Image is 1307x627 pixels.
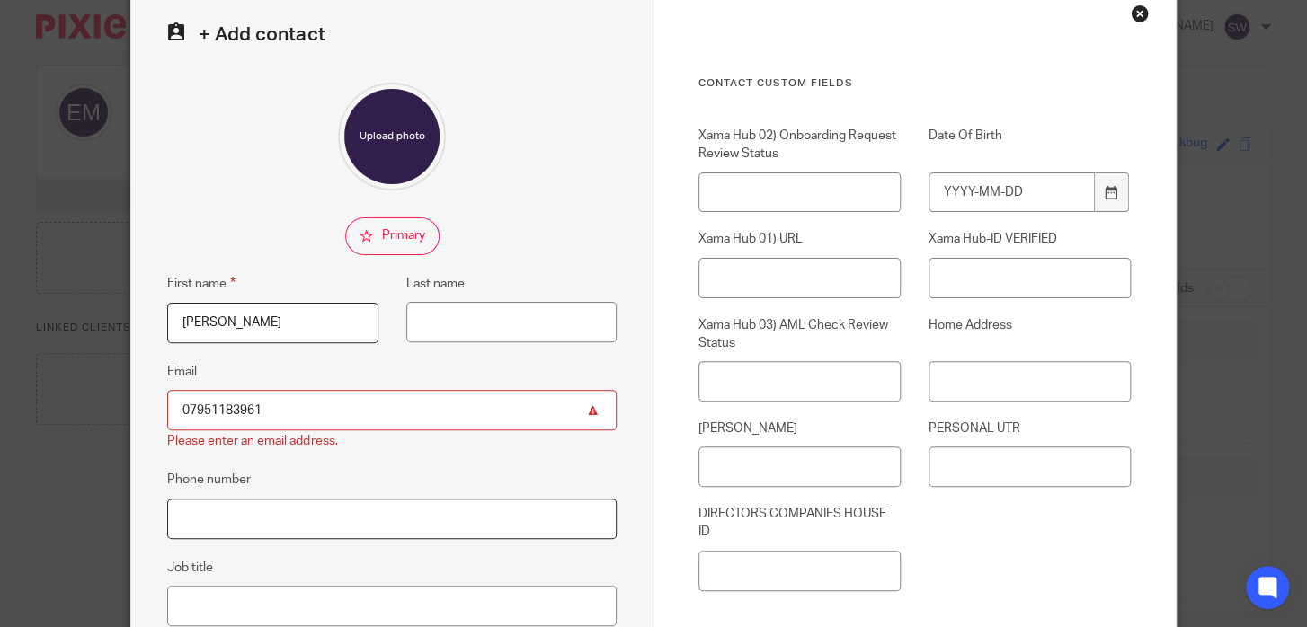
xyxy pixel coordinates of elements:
label: Email [167,363,197,381]
label: Home Address [929,316,1131,353]
label: Phone number [167,471,251,489]
label: Last name [406,275,465,293]
label: Xama Hub 03) AML Check Review Status [698,316,901,353]
div: Close this dialog window [1131,4,1149,22]
label: Xama Hub 01) URL [698,230,901,248]
div: Please enter an email address. [167,432,337,450]
h3: Contact Custom fields [698,76,1131,91]
input: YYYY-MM-DD [929,172,1095,213]
label: Xama Hub-ID VERIFIED [929,230,1131,248]
label: [PERSON_NAME] [698,419,901,437]
label: Job title [167,559,213,577]
label: First name [167,273,236,294]
label: DIRECTORS COMPANIES HOUSE ID [698,505,901,542]
label: Xama Hub 02) Onboarding Request Review Status [698,127,901,163]
h2: + Add contact [167,22,617,47]
label: PERSONAL UTR [929,419,1131,437]
label: Date Of Birth [929,127,1131,163]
